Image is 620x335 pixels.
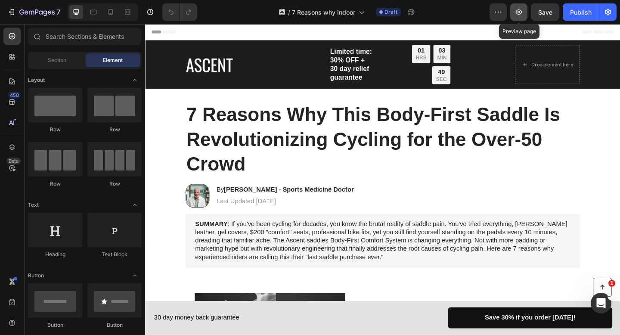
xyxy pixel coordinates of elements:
div: 03 [318,25,328,34]
div: Row [87,180,142,188]
span: 1 [608,280,615,287]
span: Draft [384,8,397,16]
iframe: Intercom live chat [591,293,611,313]
div: Row [28,126,82,133]
span: Toggle open [128,269,142,282]
div: Row [87,126,142,133]
div: Publish [570,8,592,17]
span: 7 Reasons why indoor [292,8,355,17]
div: Text Block [87,251,142,258]
iframe: Design area [145,24,620,335]
p: HRS [294,34,306,41]
h2: By [77,175,228,186]
p: Limited time: 30% OFF + 30 day relief guarantee [201,25,260,63]
h1: 7 Reasons Why This Body-First Saddle Is Revolutionizing Cycling for the Over-50 Crowd [44,84,473,167]
p: Save 30% if you order [DATE]! [369,315,468,324]
button: 7 [3,3,64,21]
div: 49 [316,48,328,57]
img: gempages_586355942270960413-5e7baba4-f467-41bc-aa9c-ec2794884455.png [44,34,96,55]
div: Button [28,321,82,329]
div: Button [87,321,142,329]
p: Last Updated [DATE] [77,189,227,198]
button: Save [531,3,559,21]
div: Drop element here [420,41,465,48]
a: Save 30% if you order [DATE]! [329,308,508,331]
strong: [PERSON_NAME] - Sports Medicine Doctor [86,177,227,184]
p: MIN [318,34,328,41]
p: 30 day money back guarantee [9,315,257,324]
span: / [288,8,290,17]
div: 01 [294,25,306,34]
strong: SUMMARY [54,214,90,221]
button: Publish [563,3,599,21]
span: Layout [28,76,45,84]
span: Button [28,272,44,279]
span: Toggle open [128,198,142,212]
span: Section [48,56,66,64]
p: SEC [316,57,328,64]
input: Search Sections & Elements [28,28,142,45]
img: gempages_586355942270960413-b6be5b35-82d6-4227-b37e-07d11adbcc2e.png [44,174,70,200]
p: : If you've been cycling for decades, you know the brutal reality of saddle pain. You've tried ev... [54,214,462,258]
span: Save [538,9,552,16]
div: 450 [8,92,21,99]
div: Heading [28,251,82,258]
span: Element [103,56,123,64]
p: 7 [56,7,60,17]
div: Row [28,180,82,188]
span: Text [28,201,39,209]
span: Toggle open [128,73,142,87]
div: Undo/Redo [162,3,197,21]
div: Beta [6,158,21,164]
